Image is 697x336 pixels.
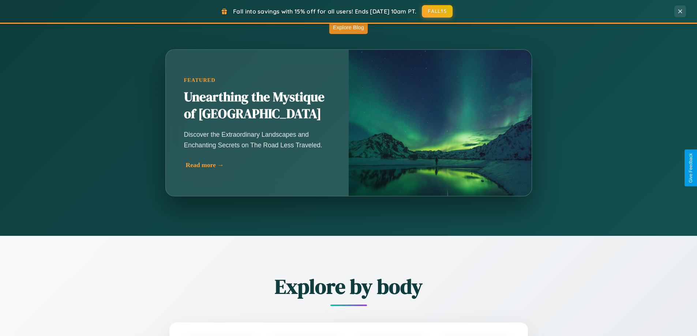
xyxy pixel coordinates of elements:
[329,20,368,34] button: Explore Blog
[233,8,416,15] span: Fall into savings with 15% off for all users! Ends [DATE] 10am PT.
[129,272,568,301] h2: Explore by body
[688,153,693,183] div: Give Feedback
[184,77,330,83] div: Featured
[184,129,330,150] p: Discover the Extraordinary Landscapes and Enchanting Secrets on The Road Less Traveled.
[186,161,332,169] div: Read more →
[422,5,453,18] button: FALL15
[184,89,330,122] h2: Unearthing the Mystique of [GEOGRAPHIC_DATA]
